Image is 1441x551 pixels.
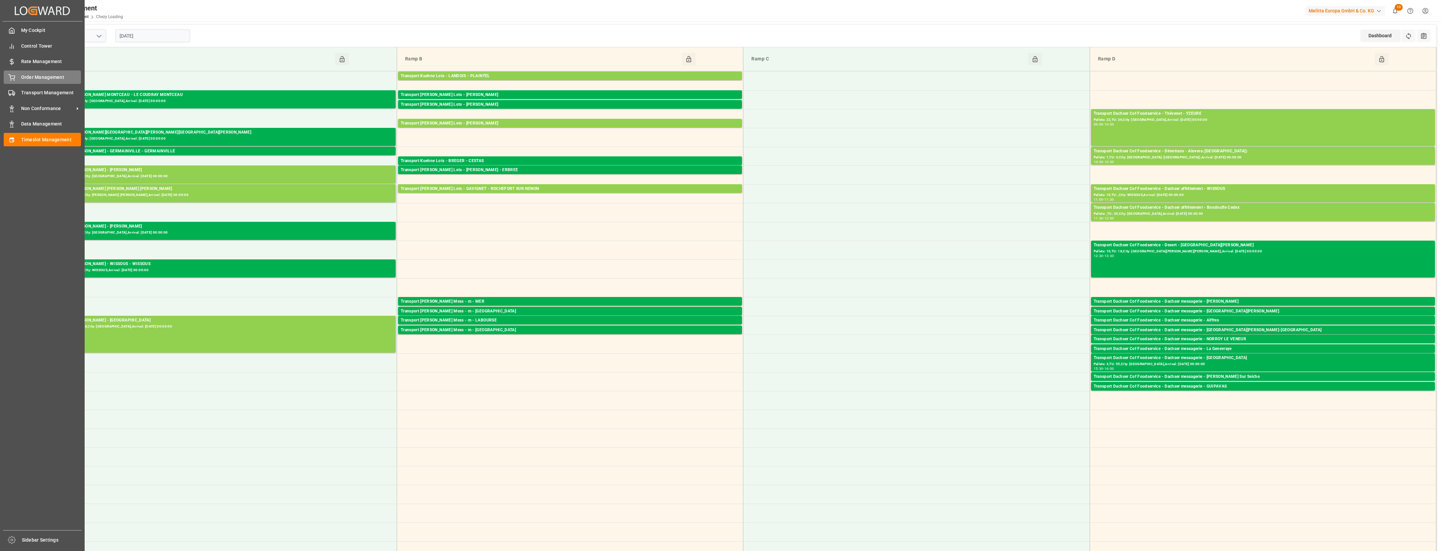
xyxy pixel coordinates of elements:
[1095,53,1375,65] div: Ramp D
[21,136,81,143] span: Timeslot Management
[1094,186,1432,192] div: Transport Dachser Cof Foodservice - Dachser affrètement - WISSOUS
[749,53,1028,65] div: Ramp C
[54,317,393,324] div: Transport [PERSON_NAME] - [GEOGRAPHIC_DATA]
[116,30,190,42] input: DD-MM-YYYY
[1094,324,1432,330] div: Pallets: 1,TU: 75,City: Aiffres,Arrival: [DATE] 00:00:00
[1103,254,1104,257] div: -
[1094,390,1432,396] div: Pallets: 1,TU: 23,City: [GEOGRAPHIC_DATA],Arrival: [DATE] 00:00:00
[4,39,81,52] a: Control Tower
[1306,6,1385,16] div: Melitta Europa GmbH & Co. KG
[1094,249,1432,254] div: Pallets: 10,TU: 18,City: [GEOGRAPHIC_DATA][PERSON_NAME][PERSON_NAME],Arrival: [DATE] 00:00:00
[21,43,81,50] span: Control Tower
[54,167,393,173] div: Transport [PERSON_NAME] - [PERSON_NAME]
[4,86,81,99] a: Transport Management
[401,98,739,104] div: Pallets: ,TU: 105,City: [GEOGRAPHIC_DATA],Arrival: [DATE] 00:00:00
[1094,242,1432,249] div: Transport Dachser Cof Foodservice - Desert - [GEOGRAPHIC_DATA][PERSON_NAME]
[54,92,393,98] div: Transport [PERSON_NAME] MONTCEAU - LE COUDRAY MONTCEAU
[1104,367,1114,370] div: 16:00
[1094,327,1432,334] div: Transport Dachser Cof Foodservice - Dachser messagerie - [GEOGRAPHIC_DATA][PERSON_NAME]-[GEOGRAPH...
[1104,160,1114,163] div: 10:30
[54,230,393,236] div: Pallets: 1,TU: 481,City: [GEOGRAPHIC_DATA],Arrival: [DATE] 00:00:00
[1094,148,1432,155] div: Transport Dachser Cof Foodservice - Dimotrans - Alovera ([GEOGRAPHIC_DATA])
[401,305,739,311] div: Pallets: ,TU: 70,City: MER,Arrival: [DATE] 00:00:00
[1094,117,1432,123] div: Pallets: 22,TU: 36,City: [GEOGRAPHIC_DATA],Arrival: [DATE] 00:00:00
[1094,343,1432,348] div: Pallets: 2,TU: 25,City: [GEOGRAPHIC_DATA],Arrival: [DATE] 00:00:00
[1094,123,1103,126] div: 09:00
[4,55,81,68] a: Rate Management
[54,136,393,142] div: Pallets: 2,TU: 39,City: [GEOGRAPHIC_DATA],Arrival: [DATE] 00:00:00
[1094,211,1432,217] div: Pallets: ,TU: 20,City: [GEOGRAPHIC_DATA],Arrival: [DATE] 00:00:00
[401,108,739,114] div: Pallets: 4,TU: 679,City: [GEOGRAPHIC_DATA],Arrival: [DATE] 00:00:00
[1094,160,1103,163] div: 10:00
[1103,198,1104,201] div: -
[401,317,739,324] div: Transport [PERSON_NAME] Mess - m - LABOURSE
[1306,4,1388,17] button: Melitta Europa GmbH & Co. KG
[1094,334,1432,339] div: Pallets: 1,TU: 48,City: [GEOGRAPHIC_DATA][PERSON_NAME],Arrival: [DATE] 00:00:00
[21,120,81,128] span: Data Management
[54,324,393,330] div: Pallets: 27,TU: 2398,City: [GEOGRAPHIC_DATA],Arrival: [DATE] 00:00:00
[401,101,739,108] div: Transport [PERSON_NAME] Lots - [PERSON_NAME]
[401,173,739,179] div: Pallets: 3,TU: 56,City: ERBREE,Arrival: [DATE] 00:00:00
[21,58,81,65] span: Rate Management
[1094,361,1432,367] div: Pallets: 3,TU: 55,City: [GEOGRAPHIC_DATA],Arrival: [DATE] 00:00:00
[54,98,393,104] div: Pallets: ,TU: 120,City: [GEOGRAPHIC_DATA],Arrival: [DATE] 00:00:00
[1094,298,1432,305] div: Transport Dachser Cof Foodservice - Dachser messagerie - [PERSON_NAME]
[4,133,81,146] a: Timeslot Management
[401,127,739,133] div: Pallets: 6,TU: 1511,City: CARQUEFOU,Arrival: [DATE] 00:00:00
[4,24,81,37] a: My Cockpit
[1094,352,1432,358] div: Pallets: ,TU: 100,City: [GEOGRAPHIC_DATA],Arrival: [DATE] 00:00:00
[401,80,739,85] div: Pallets: 3,TU: 302,City: PLAINTEL,Arrival: [DATE] 00:00:00
[1360,30,1401,42] div: Dashboard
[1094,355,1432,361] div: Transport Dachser Cof Foodservice - Dachser messagerie - [GEOGRAPHIC_DATA]
[54,223,393,230] div: Transport [PERSON_NAME] - [PERSON_NAME]
[401,324,739,330] div: Pallets: ,TU: 128,City: LABOURSE,Arrival: [DATE] 00:00:00
[1104,254,1114,257] div: 13:30
[401,315,739,320] div: Pallets: ,TU: 61,City: [GEOGRAPHIC_DATA],Arrival: [DATE] 00:00:00
[4,117,81,131] a: Data Management
[54,261,393,267] div: Transport [PERSON_NAME] - WISSOUS - WISSOUS
[1094,317,1432,324] div: Transport Dachser Cof Foodservice - Dachser messagerie - Aiffres
[54,192,393,198] div: Pallets: 1,TU: 118,City: [PERSON_NAME] [PERSON_NAME],Arrival: [DATE] 00:00:00
[4,70,81,84] a: Order Management
[401,298,739,305] div: Transport [PERSON_NAME] Mess - m - MER
[1094,217,1103,220] div: 11:30
[401,164,739,170] div: Pallets: 1,TU: 302,City: [GEOGRAPHIC_DATA],Arrival: [DATE] 00:00:00
[22,537,82,544] span: Sidebar Settings
[1094,198,1103,201] div: 11:00
[401,120,739,127] div: Transport [PERSON_NAME] Lots - [PERSON_NAME]
[401,186,739,192] div: Transport [PERSON_NAME] Lots - GAVIGNET - ROCHEFORT SUR NENON
[54,173,393,179] div: Pallets: 2,TU: 904,City: [GEOGRAPHIC_DATA],Arrival: [DATE] 00:00:00
[1103,217,1104,220] div: -
[1094,367,1103,370] div: 15:30
[401,73,739,80] div: Transport Kuehne Lots - LANDOIS - PLAINTEL
[402,53,682,65] div: Ramp B
[401,334,739,339] div: Pallets: ,TU: 45,City: [GEOGRAPHIC_DATA],Arrival: [DATE] 00:00:00
[1103,123,1104,126] div: -
[1094,380,1432,386] div: Pallets: 1,TU: 54,City: Vern Sur Seiche,Arrival: [DATE] 00:00:00
[1094,308,1432,315] div: Transport Dachser Cof Foodservice - Dachser messagerie - [GEOGRAPHIC_DATA][PERSON_NAME]
[21,89,81,96] span: Transport Management
[401,158,739,164] div: Transport Kuehne Lots - BREGER - CESTAS
[21,105,74,112] span: Non Conformance
[1094,346,1432,352] div: Transport Dachser Cof Foodservice - Dachser messagerie - La Genevraye
[1103,367,1104,370] div: -
[1094,305,1432,311] div: Pallets: 1,TU: 37,City: [GEOGRAPHIC_DATA],Arrival: [DATE] 00:00:00
[1388,3,1403,18] button: show 13 new notifications
[54,155,393,160] div: Pallets: ,TU: 204,City: [GEOGRAPHIC_DATA],Arrival: [DATE] 00:00:00
[1104,198,1114,201] div: 11:30
[1104,123,1114,126] div: 10:00
[1094,204,1432,211] div: Transport Dachser Cof Foodservice - Dachser affrètement - Bondoufle Cedex
[1094,254,1103,257] div: 12:30
[401,308,739,315] div: Transport [PERSON_NAME] Mess - m - [GEOGRAPHIC_DATA]
[1103,160,1104,163] div: -
[1094,373,1432,380] div: Transport Dachser Cof Foodservice - Dachser messagerie - [PERSON_NAME] Sur Seiche
[401,192,739,198] div: Pallets: 4,TU: ,City: ROCHEFORT SUR NENON,Arrival: [DATE] 00:00:00
[21,74,81,81] span: Order Management
[54,129,393,136] div: Transport [PERSON_NAME][GEOGRAPHIC_DATA][PERSON_NAME][GEOGRAPHIC_DATA][PERSON_NAME]
[1395,4,1403,11] span: 13
[1094,315,1432,320] div: Pallets: 1,TU: 38,City: [GEOGRAPHIC_DATA][PERSON_NAME],Arrival: [DATE] 00:00:00
[56,53,335,65] div: Ramp A
[1094,336,1432,343] div: Transport Dachser Cof Foodservice - Dachser messagerie - NORROY LE VENEUR
[54,267,393,273] div: Pallets: 3,TU: 154,City: WISSOUS,Arrival: [DATE] 00:00:00
[1094,155,1432,160] div: Pallets: 1,TU: 4,City: [GEOGRAPHIC_DATA] ([GEOGRAPHIC_DATA]),Arrival: [DATE] 00:00:00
